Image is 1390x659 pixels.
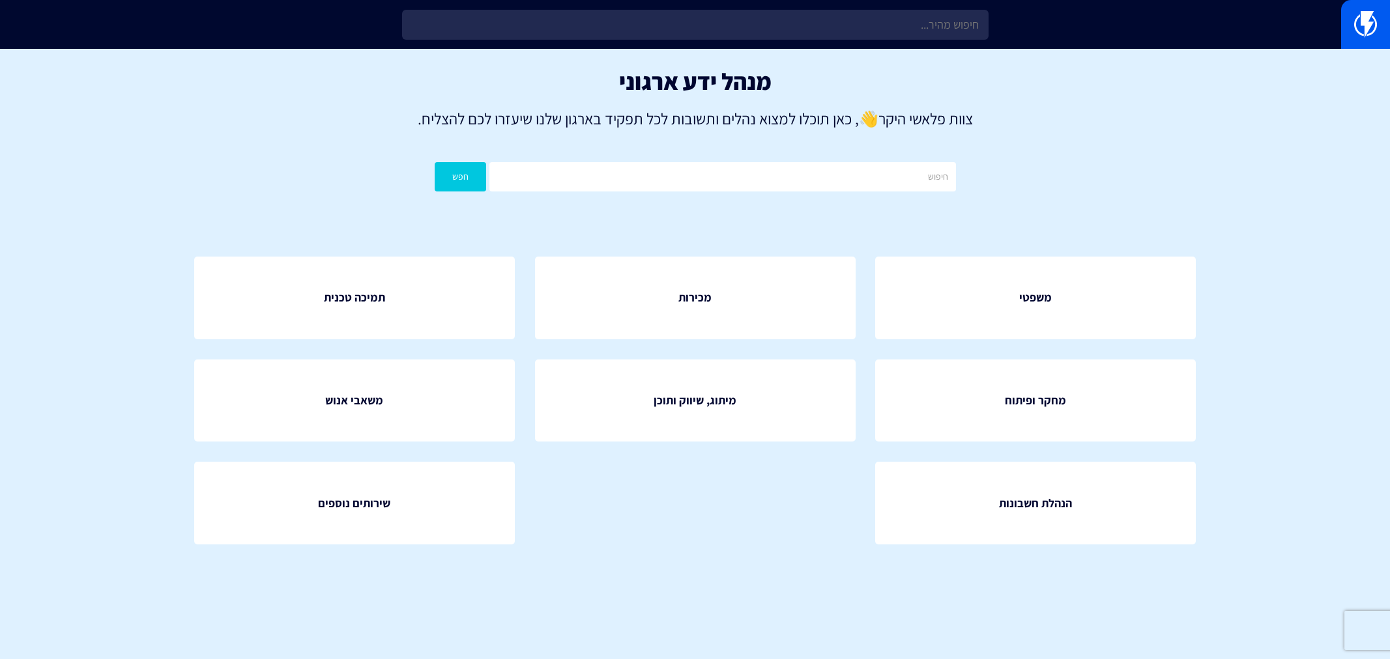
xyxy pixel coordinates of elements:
a: תמיכה טכנית [194,257,515,339]
span: שירותים נוספים [318,495,390,512]
a: משפטי [875,257,1196,339]
a: מחקר ופיתוח [875,359,1196,442]
span: משאבי אנוש [325,392,383,409]
button: חפש [435,162,487,191]
span: תמיכה טכנית [324,289,385,306]
input: חיפוש מהיר... [402,10,989,40]
span: משפטי [1019,289,1052,306]
a: הנהלת חשבונות [875,462,1196,544]
span: מכירות [678,289,712,306]
p: צוות פלאשי היקר , כאן תוכלו למצוא נהלים ותשובות לכל תפקיד בארגון שלנו שיעזרו לכם להצליח. [20,107,1370,130]
input: חיפוש [489,162,955,191]
span: מיתוג, שיווק ותוכן [654,392,736,409]
a: משאבי אנוש [194,359,515,442]
a: שירותים נוספים [194,462,515,544]
strong: 👋 [859,108,878,129]
a: מכירות [535,257,856,339]
a: מיתוג, שיווק ותוכן [535,359,856,442]
span: מחקר ופיתוח [1005,392,1066,409]
h1: מנהל ידע ארגוני [20,68,1370,94]
span: הנהלת חשבונות [999,495,1072,512]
